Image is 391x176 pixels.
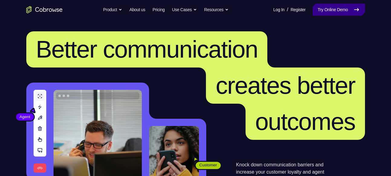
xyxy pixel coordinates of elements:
a: Log In [273,4,285,16]
span: creates better [216,72,355,99]
span: / [287,6,288,13]
a: Register [291,4,305,16]
button: Use Cases [172,4,197,16]
span: Better communication [36,36,258,63]
span: outcomes [255,108,355,135]
a: Try Online Demo [313,4,365,16]
button: Resources [204,4,229,16]
button: Product [103,4,122,16]
a: Pricing [152,4,165,16]
a: About us [129,4,145,16]
a: Go to the home page [26,6,63,13]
